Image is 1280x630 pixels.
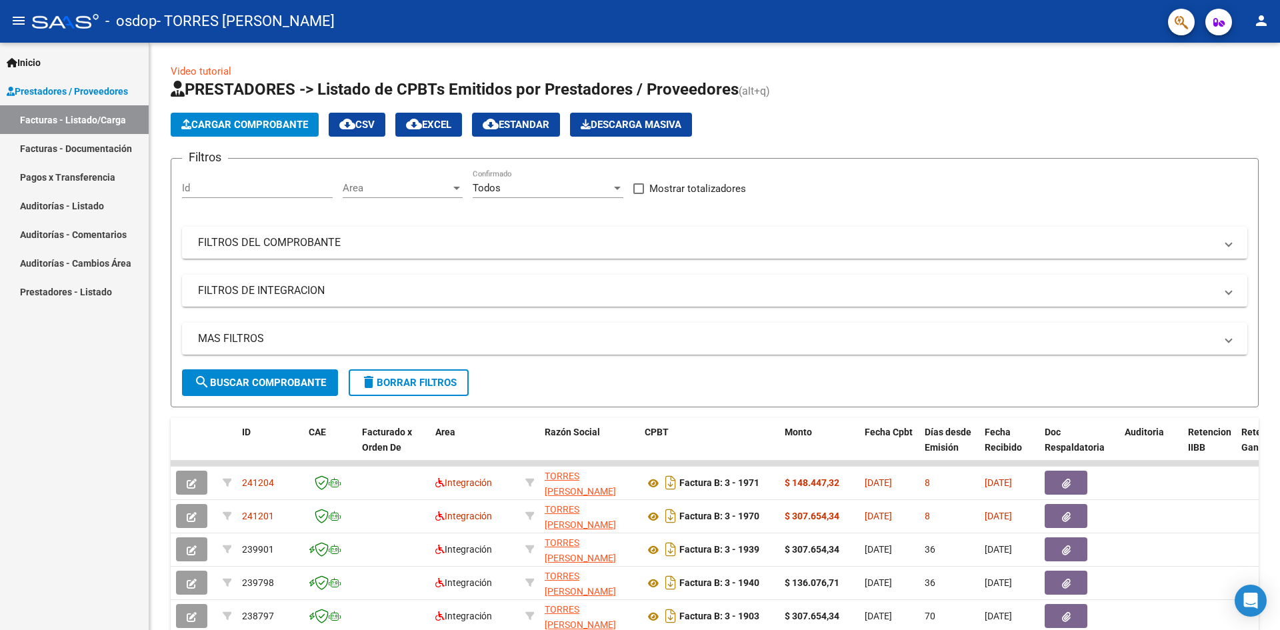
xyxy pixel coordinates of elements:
[395,113,462,137] button: EXCEL
[362,427,412,453] span: Facturado x Orden De
[545,569,634,597] div: 27314659177
[1235,585,1267,617] div: Open Intercom Messenger
[865,427,913,437] span: Fecha Cpbt
[985,511,1012,521] span: [DATE]
[406,116,422,132] mat-icon: cloud_download
[545,535,634,563] div: 27314659177
[779,418,859,477] datatable-header-cell: Monto
[865,477,892,488] span: [DATE]
[539,418,639,477] datatable-header-cell: Razón Social
[171,113,319,137] button: Cargar Comprobante
[1119,418,1183,477] datatable-header-cell: Auditoria
[985,427,1022,453] span: Fecha Recibido
[570,113,692,137] button: Descarga Masiva
[679,511,759,522] strong: Factura B: 3 - 1970
[242,544,274,555] span: 239901
[785,611,839,621] strong: $ 307.654,34
[545,502,634,530] div: 27314659177
[182,323,1247,355] mat-expansion-panel-header: MAS FILTROS
[662,505,679,527] i: Descargar documento
[865,611,892,621] span: [DATE]
[194,377,326,389] span: Buscar Comprobante
[679,578,759,589] strong: Factura B: 3 - 1940
[919,418,979,477] datatable-header-cell: Días desde Emisión
[242,577,274,588] span: 239798
[581,119,681,131] span: Descarga Masiva
[545,602,634,630] div: 27314659177
[7,55,41,70] span: Inicio
[985,477,1012,488] span: [DATE]
[662,605,679,627] i: Descargar documento
[985,544,1012,555] span: [DATE]
[925,577,935,588] span: 36
[349,369,469,396] button: Borrar Filtros
[545,571,616,597] span: TORRES [PERSON_NAME]
[925,477,930,488] span: 8
[570,113,692,137] app-download-masive: Descarga masiva de comprobantes (adjuntos)
[473,182,501,194] span: Todos
[545,604,616,630] span: TORRES [PERSON_NAME]
[985,611,1012,621] span: [DATE]
[662,572,679,593] i: Descargar documento
[785,477,839,488] strong: $ 148.447,32
[925,611,935,621] span: 70
[435,544,492,555] span: Integración
[7,84,128,99] span: Prestadores / Proveedores
[865,544,892,555] span: [DATE]
[435,611,492,621] span: Integración
[182,148,228,167] h3: Filtros
[925,511,930,521] span: 8
[1039,418,1119,477] datatable-header-cell: Doc Respaldatoria
[329,113,385,137] button: CSV
[545,504,616,530] span: TORRES [PERSON_NAME]
[1125,427,1164,437] span: Auditoria
[357,418,430,477] datatable-header-cell: Facturado x Orden De
[985,577,1012,588] span: [DATE]
[545,469,634,497] div: 27314659177
[198,331,1215,346] mat-panel-title: MAS FILTROS
[662,472,679,493] i: Descargar documento
[1253,13,1269,29] mat-icon: person
[435,511,492,521] span: Integración
[785,427,812,437] span: Monto
[865,577,892,588] span: [DATE]
[237,418,303,477] datatable-header-cell: ID
[639,418,779,477] datatable-header-cell: CPBT
[242,477,274,488] span: 241204
[472,113,560,137] button: Estandar
[435,577,492,588] span: Integración
[925,427,971,453] span: Días desde Emisión
[679,611,759,622] strong: Factura B: 3 - 1903
[343,182,451,194] span: Area
[545,471,616,497] span: TORRES [PERSON_NAME]
[1183,418,1236,477] datatable-header-cell: Retencion IIBB
[171,65,231,77] a: Video tutorial
[171,80,739,99] span: PRESTADORES -> Listado de CPBTs Emitidos por Prestadores / Proveedores
[181,119,308,131] span: Cargar Comprobante
[785,577,839,588] strong: $ 136.076,71
[242,611,274,621] span: 238797
[339,116,355,132] mat-icon: cloud_download
[1045,427,1105,453] span: Doc Respaldatoria
[242,511,274,521] span: 241201
[303,418,357,477] datatable-header-cell: CAE
[483,119,549,131] span: Estandar
[649,181,746,197] span: Mostrar totalizadores
[361,374,377,390] mat-icon: delete
[361,377,457,389] span: Borrar Filtros
[662,539,679,560] i: Descargar documento
[430,418,520,477] datatable-header-cell: Area
[679,545,759,555] strong: Factura B: 3 - 1939
[309,427,326,437] span: CAE
[545,427,600,437] span: Razón Social
[483,116,499,132] mat-icon: cloud_download
[182,227,1247,259] mat-expansion-panel-header: FILTROS DEL COMPROBANTE
[925,544,935,555] span: 36
[979,418,1039,477] datatable-header-cell: Fecha Recibido
[785,544,839,555] strong: $ 307.654,34
[339,119,375,131] span: CSV
[198,283,1215,298] mat-panel-title: FILTROS DE INTEGRACION
[182,275,1247,307] mat-expansion-panel-header: FILTROS DE INTEGRACION
[11,13,27,29] mat-icon: menu
[679,478,759,489] strong: Factura B: 3 - 1971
